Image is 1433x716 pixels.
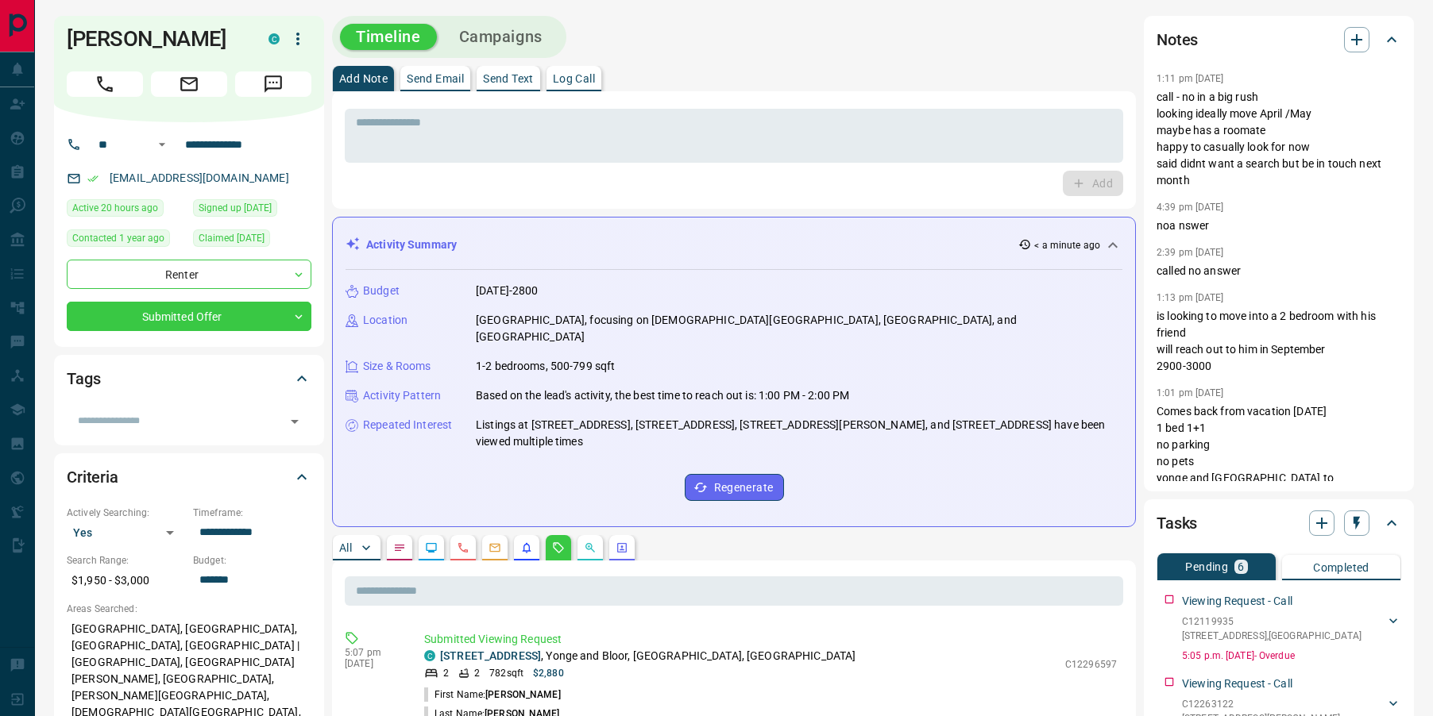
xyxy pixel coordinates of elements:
div: Activity Summary< a minute ago [346,230,1122,260]
button: Timeline [340,24,437,50]
p: Location [363,312,407,329]
p: 1:13 pm [DATE] [1157,292,1224,303]
div: Submitted Offer [67,302,311,331]
p: 1-2 bedrooms, 500-799 sqft [476,358,615,375]
svg: Agent Actions [616,541,628,554]
h2: Tags [67,366,100,391]
p: Repeated Interest [363,417,452,433]
p: 6 [1238,561,1244,572]
p: call - no in a big rush looking ideally move April /May maybe has a roomate happy to casually loo... [1157,89,1401,189]
svg: Requests [552,541,565,554]
svg: Lead Browsing Activity [425,541,438,554]
p: noa nswer [1157,217,1401,234]
p: First Name: [424,687,561,702]
div: condos.ca [268,33,280,44]
p: is looking to move into a 2 bedroom with his friend will reach out to him in September 2900-3000 [1157,308,1401,375]
p: 1:11 pm [DATE] [1157,73,1224,84]
p: 4:39 pm [DATE] [1157,202,1224,213]
svg: Opportunities [584,541,597,554]
p: Activity Pattern [363,387,441,404]
button: Regenerate [685,474,784,501]
p: Completed [1313,562,1369,573]
div: Mon Aug 11 2025 [67,199,185,221]
p: Add Note [339,73,388,84]
a: [EMAIL_ADDRESS][DOMAIN_NAME] [110,171,289,184]
p: Comes back from vacation [DATE] 1 bed 1+1 no parking no pets yonge and [GEOGRAPHIC_DATA] to harbo... [1157,403,1401,620]
p: 1:01 pm [DATE] [1157,387,1224,398]
p: [STREET_ADDRESS] , [GEOGRAPHIC_DATA] [1182,629,1362,643]
h2: Notes [1157,27,1198,52]
p: C12263122 [1182,697,1385,711]
div: Sun Apr 06 2025 [193,229,311,252]
p: Actively Searching: [67,506,185,520]
p: called no answer [1157,263,1401,279]
span: Contacted 1 year ago [72,230,164,246]
p: Send Text [483,73,534,84]
p: Timeframe: [193,506,311,520]
span: Call [67,71,143,97]
p: 5:05 p.m. [DATE] - Overdue [1182,649,1401,663]
h2: Tasks [1157,510,1197,536]
p: Budget [363,283,400,299]
svg: Emails [489,541,501,554]
div: Notes [1157,21,1401,59]
div: condos.ca [424,650,435,661]
div: C12119935[STREET_ADDRESS],[GEOGRAPHIC_DATA] [1182,611,1401,646]
p: Log Call [553,73,595,84]
p: 2:39 pm [DATE] [1157,247,1224,258]
svg: Calls [457,541,469,554]
p: 5:07 pm [345,647,400,658]
p: Based on the lead's activity, the best time to reach out is: 1:00 PM - 2:00 PM [476,387,849,404]
h2: Criteria [67,464,118,490]
button: Campaigns [443,24,558,50]
p: $1,950 - $3,000 [67,568,185,594]
p: 782 sqft [489,666,523,680]
svg: Notes [393,541,406,554]
p: C12296597 [1065,657,1117,672]
p: $2,880 [533,666,564,680]
button: Open [284,410,306,433]
span: Message [235,71,311,97]
span: Email [151,71,227,97]
span: Claimed [DATE] [199,230,265,246]
span: Active 20 hours ago [72,200,158,216]
div: Tags [67,360,311,398]
div: Criteria [67,458,311,496]
p: Search Range: [67,553,185,568]
p: Send Email [407,73,464,84]
p: Pending [1185,561,1228,572]
p: Viewing Request - Call [1182,676,1292,692]
svg: Listing Alerts [520,541,533,554]
p: 2 [474,666,480,680]
p: [DATE]-2800 [476,283,538,299]
h1: [PERSON_NAME] [67,26,245,52]
div: Renter [67,260,311,289]
button: Open [153,135,172,154]
p: Submitted Viewing Request [424,631,1117,648]
p: Size & Rooms [363,358,431,375]
p: All [339,542,352,553]
a: [STREET_ADDRESS] [440,649,541,662]
div: Wed Dec 13 2023 [193,199,311,221]
p: Areas Searched: [67,602,311,616]
div: Tasks [1157,504,1401,542]
div: Yes [67,520,185,545]
p: Budget: [193,553,311,568]
p: C12119935 [1182,614,1362,629]
svg: Email Verified [87,173,98,184]
p: [DATE] [345,658,400,669]
p: [GEOGRAPHIC_DATA], focusing on [DEMOGRAPHIC_DATA][GEOGRAPHIC_DATA], [GEOGRAPHIC_DATA], and [GEOGR... [476,312,1122,345]
span: Signed up [DATE] [199,200,272,216]
p: 2 [443,666,449,680]
p: Activity Summary [366,237,457,253]
p: Listings at [STREET_ADDRESS], [STREET_ADDRESS], [STREET_ADDRESS][PERSON_NAME], and [STREET_ADDRES... [476,417,1122,450]
p: , Yonge and Bloor, [GEOGRAPHIC_DATA], [GEOGRAPHIC_DATA] [440,648,856,664]
p: Viewing Request - Call [1182,593,1292,610]
p: < a minute ago [1034,238,1100,252]
span: [PERSON_NAME] [485,689,560,700]
div: Fri Apr 19 2024 [67,229,185,252]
